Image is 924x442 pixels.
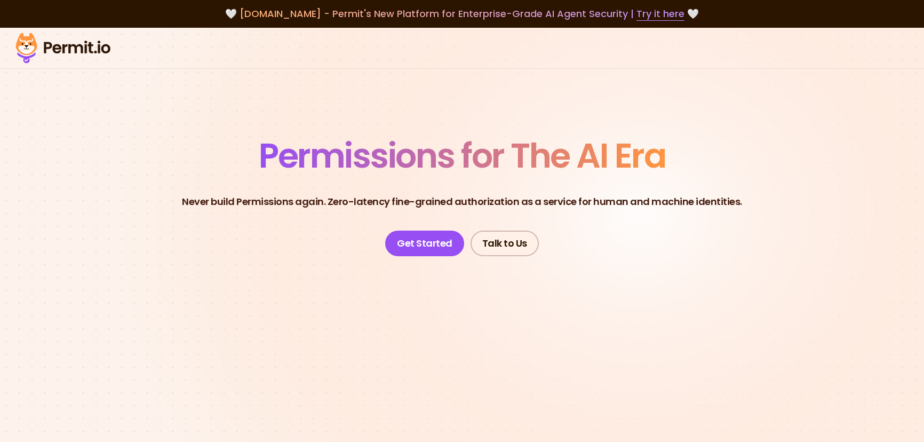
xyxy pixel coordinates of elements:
span: Permissions for The AI Era [259,132,665,179]
div: 🤍 🤍 [26,6,898,21]
img: Permit logo [11,30,115,66]
span: [DOMAIN_NAME] - Permit's New Platform for Enterprise-Grade AI Agent Security | [240,7,684,20]
a: Talk to Us [471,231,539,256]
a: Try it here [636,7,684,21]
p: Never build Permissions again. Zero-latency fine-grained authorization as a service for human and... [182,194,742,209]
a: Get Started [385,231,464,256]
